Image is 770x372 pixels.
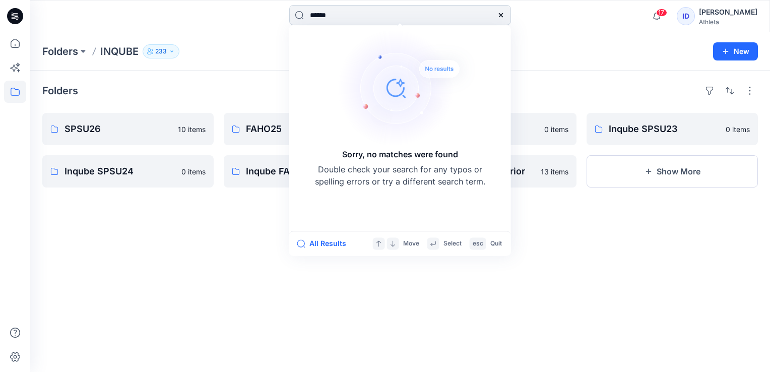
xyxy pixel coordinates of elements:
[713,42,758,60] button: New
[443,238,462,249] p: Select
[699,6,757,18] div: [PERSON_NAME]
[609,122,720,136] p: Inqube SPSU23
[246,164,357,178] p: Inqube FAHO23
[42,44,78,58] a: Folders
[224,113,395,145] a: FAHO250 items
[224,155,395,188] a: Inqube FAHO230 items
[246,122,357,136] p: FAHO25
[297,237,353,250] button: All Results
[181,166,206,177] p: 0 items
[314,163,486,188] p: Double check your search for any typos or spelling errors or try a different search term.
[42,113,214,145] a: SPSU2610 items
[656,9,667,17] span: 17
[100,44,139,58] p: INQUBE
[65,164,175,178] p: Inqube SPSU24
[342,148,458,160] h5: Sorry, no matches were found
[143,44,179,58] button: 233
[699,18,757,26] div: Athleta
[42,155,214,188] a: Inqube SPSU240 items
[338,27,479,148] img: Sorry, no matches were found
[677,7,695,25] div: ID
[473,238,483,249] p: esc
[541,166,568,177] p: 13 items
[403,238,419,249] p: Move
[587,155,758,188] button: Show More
[726,124,750,135] p: 0 items
[155,46,167,57] p: 233
[490,238,502,249] p: Quit
[65,122,172,136] p: SPSU26
[42,85,78,97] h4: Folders
[178,124,206,135] p: 10 items
[544,124,568,135] p: 0 items
[587,113,758,145] a: Inqube SPSU230 items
